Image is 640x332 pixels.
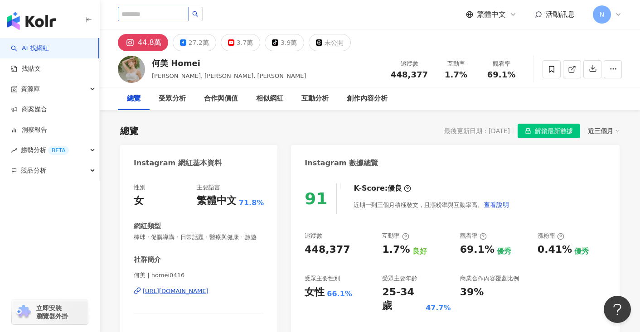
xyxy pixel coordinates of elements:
div: 繁體中文 [197,194,237,208]
span: 趨勢分析 [21,140,69,160]
button: 解鎖最新數據 [518,124,580,138]
div: Instagram 數據總覽 [305,158,378,168]
div: 3.9萬 [281,36,297,49]
div: 何美 Homei [152,58,306,69]
div: Instagram 網紅基本資料 [134,158,222,168]
img: logo [7,12,56,30]
iframe: Help Scout Beacon - Open [604,296,631,323]
span: 繁體中文 [477,10,506,19]
span: 立即安裝 瀏覽器外掛 [36,304,68,320]
div: 25-34 歲 [382,285,423,313]
span: 1.7% [445,70,467,79]
div: 3.7萬 [237,36,253,49]
div: 觀看率 [484,59,519,68]
span: 何美 | homei0416 [134,271,264,279]
div: 追蹤數 [305,232,322,240]
a: 洞察報告 [11,125,47,135]
span: 競品分析 [21,160,46,181]
div: 互動率 [439,59,473,68]
a: [URL][DOMAIN_NAME] [134,287,264,295]
div: 未公開 [325,36,344,49]
div: 網紅類型 [134,221,161,231]
div: 總覽 [120,125,138,137]
div: 受眾分析 [159,93,186,104]
div: 性別 [134,183,145,192]
span: 棒球 · 促購導購 · 日常話題 · 醫療與健康 · 旅遊 [134,233,264,241]
span: 解鎖最新數據 [535,124,573,139]
span: 71.8% [239,198,264,208]
div: 女 [134,194,144,208]
div: 91 [305,189,327,208]
div: 27.2萬 [189,36,209,49]
span: N [600,10,604,19]
span: 69.1% [487,70,515,79]
span: rise [11,147,17,154]
div: 受眾主要性別 [305,274,340,283]
div: 448,377 [305,243,350,257]
div: 總覽 [127,93,141,104]
div: 優秀 [497,246,511,256]
div: 69.1% [460,243,495,257]
div: [URL][DOMAIN_NAME] [143,287,208,295]
div: 良好 [412,246,427,256]
div: 創作內容分析 [347,93,388,104]
div: 互動分析 [301,93,329,104]
a: 商案媒合 [11,105,47,114]
div: 社群簡介 [134,255,161,265]
div: 受眾主要年齡 [382,274,417,283]
div: 追蹤數 [391,59,428,68]
a: 找貼文 [11,64,41,73]
img: chrome extension [15,305,32,319]
button: 3.9萬 [265,34,304,51]
span: 活動訊息 [546,10,575,19]
div: 近期一到三個月積極發文，且漲粉率與互動率高。 [354,196,509,214]
span: 448,377 [391,70,428,79]
a: chrome extension立即安裝 瀏覽器外掛 [12,300,88,324]
span: search [192,11,199,17]
a: searchAI 找網紅 [11,44,49,53]
span: lock [525,128,531,134]
div: 互動率 [382,232,409,240]
button: 44.8萬 [118,34,168,51]
div: 女性 [305,285,325,299]
div: 優良 [388,183,402,193]
button: 查看說明 [483,196,509,214]
div: 39% [460,285,484,299]
img: KOL Avatar [118,56,145,83]
div: 66.1% [327,289,352,299]
div: 相似網紅 [256,93,283,104]
span: [PERSON_NAME], [PERSON_NAME], [PERSON_NAME] [152,72,306,79]
div: 0.41% [538,243,572,257]
button: 27.2萬 [173,34,216,51]
div: 合作與價值 [204,93,238,104]
span: 查看說明 [484,201,509,208]
div: 44.8萬 [138,36,161,49]
div: 優秀 [574,246,589,256]
div: 商業合作內容覆蓋比例 [460,274,519,283]
div: 最後更新日期：[DATE] [444,127,510,135]
button: 未公開 [309,34,351,51]
div: 1.7% [382,243,410,257]
div: 漲粉率 [538,232,564,240]
div: 47.7% [426,303,451,313]
button: 3.7萬 [221,34,260,51]
div: 近三個月 [588,125,620,137]
div: K-Score : [354,183,411,193]
div: 觀看率 [460,232,487,240]
div: 主要語言 [197,183,220,192]
div: BETA [48,146,69,155]
span: 資源庫 [21,79,40,99]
